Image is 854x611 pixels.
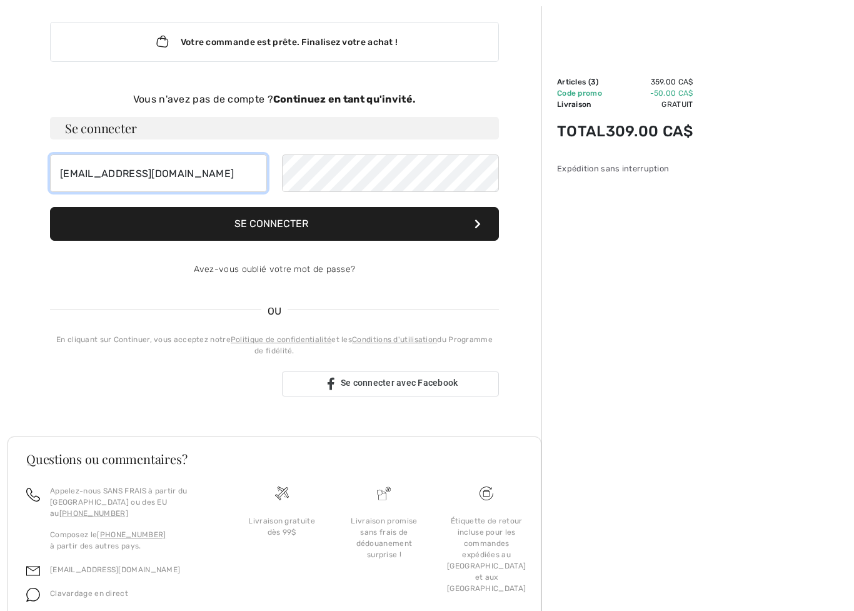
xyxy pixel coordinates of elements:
h3: Questions ou commentaires? [26,453,523,465]
img: Livraison promise sans frais de dédouanement surprise&nbsp;! [377,487,391,500]
td: -50.00 CA$ [606,88,693,99]
a: Conditions d'utilisation [352,335,437,344]
div: Votre commande est prête. Finalisez votre achat ! [50,22,499,62]
img: email [26,564,40,578]
td: 359.00 CA$ [606,76,693,88]
span: Clavardage en direct [50,589,128,598]
div: Vous n'avez pas de compte ? [50,92,499,107]
div: Livraison promise sans frais de dédouanement surprise ! [343,515,426,560]
input: Courriel [50,154,267,192]
div: Se connecter avec Google. S'ouvre dans un nouvel onglet [64,370,254,398]
img: Livraison gratuite dès 99$ [275,487,289,500]
td: Total [557,110,606,153]
div: En cliquant sur Continuer, vous acceptez notre et les du Programme de fidélité. [50,334,499,356]
p: Composez le à partir des autres pays. [50,529,216,552]
td: Gratuit [606,99,693,110]
button: Se connecter [50,207,499,241]
img: call [26,488,40,502]
a: Se connecter avec Facebook [282,371,499,396]
span: 3 [591,78,596,86]
img: chat [26,588,40,602]
div: Livraison gratuite dès 99$ [241,515,323,538]
div: Étiquette de retour incluse pour les commandes expédiées au [GEOGRAPHIC_DATA] et aux [GEOGRAPHIC_... [445,515,528,594]
td: Articles ( ) [557,76,606,88]
h3: Se connecter [50,117,499,139]
p: Appelez-nous SANS FRAIS à partir du [GEOGRAPHIC_DATA] ou des EU au [50,485,216,519]
strong: Continuez en tant qu'invité. [273,93,416,105]
iframe: Bouton Se connecter avec Google [58,370,260,398]
a: Politique de confidentialité [231,335,331,344]
span: Se connecter avec Facebook [341,378,458,388]
td: 309.00 CA$ [606,110,693,153]
td: Code promo [557,88,606,99]
div: Expédition sans interruption [557,163,693,174]
td: Livraison [557,99,606,110]
a: [EMAIL_ADDRESS][DOMAIN_NAME] [50,565,180,574]
a: [PHONE_NUMBER] [97,530,166,539]
a: [PHONE_NUMBER] [59,509,128,518]
a: Avez-vous oublié votre mot de passe? [194,264,356,275]
img: Livraison gratuite dès 99$ [480,487,493,500]
span: OU [261,304,288,319]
